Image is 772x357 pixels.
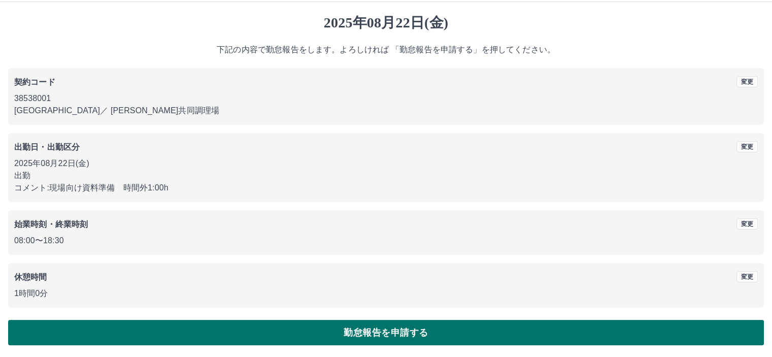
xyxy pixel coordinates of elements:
[14,220,88,229] b: 始業時刻・終業時刻
[14,157,758,170] p: 2025年08月22日(金)
[8,44,764,56] p: 下記の内容で勤怠報告をします。よろしければ 「勤怠報告を申請する」を押してください。
[14,78,55,86] b: 契約コード
[14,105,758,117] p: [GEOGRAPHIC_DATA] ／ [PERSON_NAME]共同調理場
[14,170,758,182] p: 出勤
[8,14,764,31] h1: 2025年08月22日(金)
[736,271,758,282] button: 変更
[14,235,758,247] p: 08:00 〜 18:30
[14,92,758,105] p: 38538001
[14,143,80,151] b: 出勤日・出勤区分
[14,273,47,281] b: 休憩時間
[14,182,758,194] p: コメント: 現場向け資料準備 時間外1:00h
[8,320,764,345] button: 勤怠報告を申請する
[736,218,758,230] button: 変更
[14,287,758,300] p: 1時間0分
[736,76,758,87] button: 変更
[736,141,758,152] button: 変更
